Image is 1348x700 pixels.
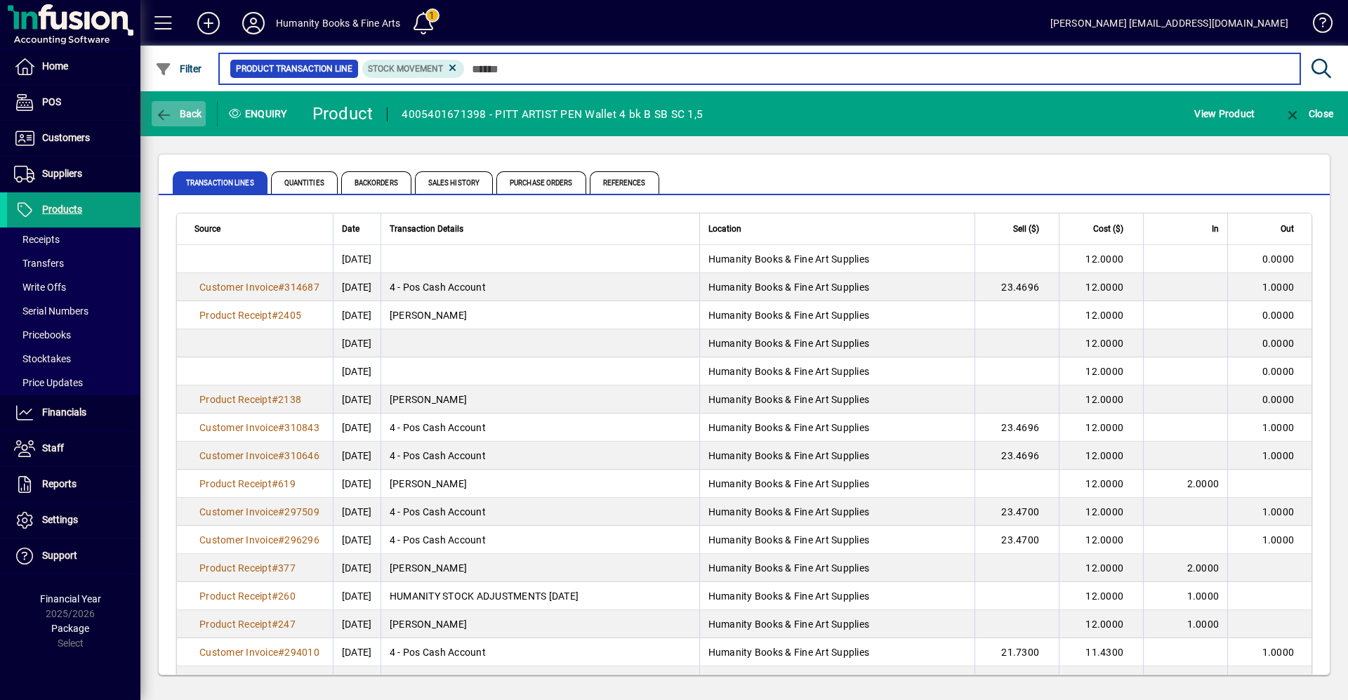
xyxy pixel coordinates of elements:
span: Settings [42,514,78,525]
span: # [278,506,284,517]
span: Stocktakes [14,353,71,364]
span: Financial Year [40,593,101,605]
span: # [278,450,284,461]
span: View Product [1194,103,1255,125]
td: 4 - Pos Cash Account [381,498,699,526]
button: Profile [231,11,276,36]
td: [DATE] [333,638,381,666]
span: Transfers [14,258,64,269]
span: 1.0000 [1187,619,1220,630]
td: 23.4696 [974,273,1059,301]
a: Customer Invoice#297509 [194,504,324,520]
a: Product Receipt#619 [194,476,300,491]
a: Knowledge Base [1302,3,1330,48]
td: [DATE] [333,442,381,470]
button: Add [186,11,231,36]
span: 377 [278,562,296,574]
td: 23.4696 [974,414,1059,442]
div: Source [194,221,324,237]
td: [PERSON_NAME] [381,610,699,638]
span: Humanity Books & Fine Art Supplies [708,619,870,630]
a: Customer Invoice#310646 [194,448,324,463]
a: Financials [7,395,140,430]
td: 21.7300 [974,638,1059,666]
a: Customers [7,121,140,156]
span: Product Receipt [199,394,272,405]
span: Humanity Books & Fine Art Supplies [708,338,870,349]
span: Price Updates [14,377,83,388]
a: Product Receipt#247 [194,616,300,632]
td: [PERSON_NAME] [381,385,699,414]
span: Serial Numbers [14,305,88,317]
div: Date [342,221,372,237]
span: Cost ($) [1093,221,1123,237]
div: Location [708,221,966,237]
span: 297509 [284,506,319,517]
span: 310646 [284,450,319,461]
span: Sales History [415,171,493,194]
span: # [278,282,284,293]
td: [PERSON_NAME] [381,301,699,329]
span: Write Offs [14,282,66,293]
span: Humanity Books & Fine Art Supplies [708,310,870,321]
td: 12.0000 [1059,470,1143,498]
span: 260 [278,590,296,602]
span: Location [708,221,741,237]
span: 0.0000 [1262,366,1295,377]
span: Staff [42,442,64,454]
td: 23.4696 [974,442,1059,470]
td: 4 - Pos Cash Account [381,666,699,694]
a: Customer Invoice#296296 [194,532,324,548]
div: Sell ($) [984,221,1052,237]
span: # [272,310,278,321]
span: 1.0000 [1262,450,1295,461]
span: Customer Invoice [199,422,278,433]
a: Support [7,539,140,574]
span: Humanity Books & Fine Art Supplies [708,422,870,433]
mat-chip: Product Transaction Type: Stock movement [362,60,465,78]
span: Product Receipt [199,562,272,574]
a: Product Receipt#2405 [194,308,306,323]
span: 1.0000 [1262,534,1295,546]
span: 2.0000 [1187,478,1220,489]
span: 310843 [284,422,319,433]
span: # [272,394,278,405]
span: Customer Invoice [199,647,278,658]
span: Financials [42,407,86,418]
span: # [272,478,278,489]
span: 1.0000 [1187,590,1220,602]
td: [DATE] [333,301,381,329]
td: 4 - Pos Cash Account [381,414,699,442]
td: 12.0000 [1059,554,1143,582]
td: 12.0000 [1059,385,1143,414]
td: [DATE] [333,666,381,694]
span: Close [1284,108,1333,119]
span: Reports [42,478,77,489]
span: # [278,422,284,433]
td: 11.4300 [1059,666,1143,694]
td: [DATE] [333,526,381,554]
span: Product Transaction Line [236,62,352,76]
a: Product Receipt#2138 [194,392,306,407]
td: 12.0000 [1059,610,1143,638]
td: 12.0000 [1059,414,1143,442]
td: [DATE] [333,385,381,414]
span: # [278,534,284,546]
span: 294010 [284,647,319,658]
span: References [590,171,659,194]
span: 1.0000 [1262,422,1295,433]
a: Customer Invoice#293670 [194,673,324,688]
span: 0.0000 [1262,338,1295,349]
td: 23.4700 [974,526,1059,554]
td: [DATE] [333,245,381,273]
span: # [278,675,284,686]
span: Product Receipt [199,478,272,489]
td: 4 - Pos Cash Account [381,526,699,554]
span: Date [342,221,359,237]
span: Customers [42,132,90,143]
a: Receipts [7,227,140,251]
a: Pricebooks [7,323,140,347]
span: 619 [278,478,296,489]
span: 1.0000 [1262,506,1295,517]
span: Backorders [341,171,411,194]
